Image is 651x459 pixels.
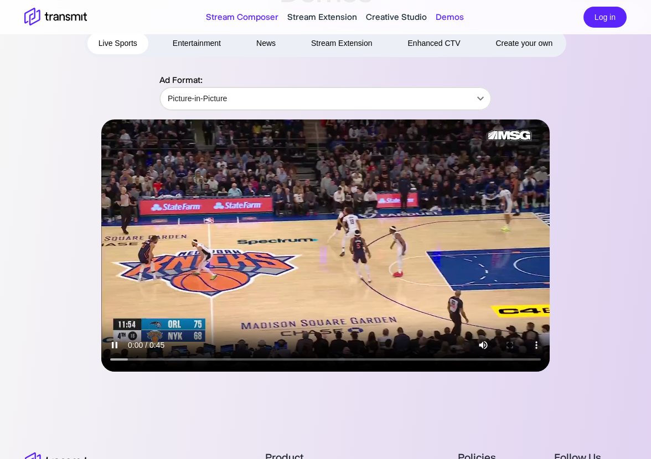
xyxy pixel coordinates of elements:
button: News [245,33,287,54]
a: Stream Composer [206,11,278,24]
a: Creative Studio [366,11,427,24]
p: Ad Format: [159,74,492,87]
button: Enhanced CTV [397,33,472,54]
a: Stream Extension [287,11,357,24]
div: Picture-in-Picture [160,83,491,114]
span: Create your own [495,36,552,50]
button: Live Sports [87,33,148,54]
button: Create your own [484,33,564,54]
a: Demos [436,11,464,24]
a: Log in [583,11,627,22]
button: Stream Extension [300,33,384,54]
button: Entertainment [162,33,232,54]
button: Log in [583,7,627,28]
